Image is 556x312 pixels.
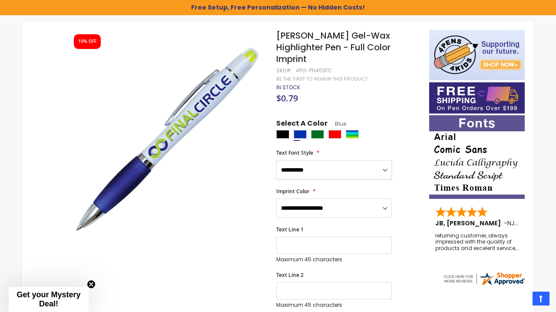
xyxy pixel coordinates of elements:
[276,84,300,91] span: In stock
[276,67,292,74] strong: SKU
[87,280,96,289] button: Close teaser
[9,287,89,312] div: Get your Mystery Deal!Close teaser
[311,130,324,139] div: Green
[276,302,392,309] p: Maximum 45 characters
[328,130,341,139] div: Red
[435,233,520,251] div: returning customer, always impressed with the quality of products and excelent service, will retu...
[66,42,265,240] img: brooke-pen-gel-wax-highlighter-combo-full-color-blue_1_1.jpg
[276,92,298,104] span: $0.79
[294,130,307,139] div: Blue
[276,130,289,139] div: Black
[442,281,526,288] a: 4pens.com certificate URL
[78,39,96,45] div: 10% OFF
[429,30,525,80] img: 4pens 4 kids
[507,219,518,227] span: NJ
[533,292,549,305] a: Top
[17,290,80,308] span: Get your Mystery Deal!
[276,119,328,130] span: Select A Color
[276,29,391,65] span: [PERSON_NAME] Gel-Wax Highlighter Pen - Full Color Imprint
[276,188,309,195] span: Imprint Color
[276,271,304,279] span: Text Line 2
[296,67,332,74] div: 4PG-PH453FC
[346,130,359,139] div: Assorted
[429,82,525,114] img: Free shipping on orders over $199
[429,115,525,199] img: font-personalization-examples
[328,120,346,127] span: Blue
[442,271,526,286] img: 4pens.com widget logo
[276,76,367,82] a: Be the first to review this product
[435,219,504,227] span: JB, [PERSON_NAME]
[276,226,304,233] span: Text Line 1
[276,256,392,263] p: Maximum 45 characters
[276,84,300,91] div: Availability
[276,149,313,156] span: Text Font Style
